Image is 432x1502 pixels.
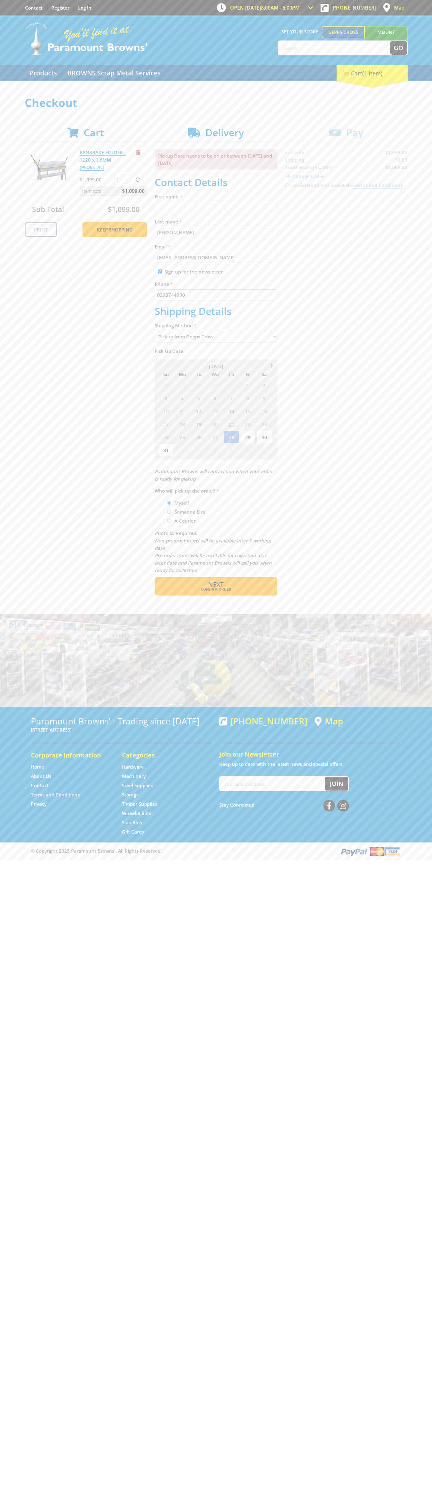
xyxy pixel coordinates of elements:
span: 21 [224,418,239,430]
span: (1 item) [362,70,383,77]
span: Next [208,580,224,588]
select: Please select a shipping method. [155,331,277,342]
a: Go to the About Us page [31,773,51,779]
span: Su [158,370,174,378]
h5: Corporate Information [31,751,110,760]
span: 11 [174,405,190,417]
span: 2 [256,379,272,391]
span: 31 [158,444,174,456]
a: PANBRAKE FOLDER - 1220 x 1.6MM (PEDESTAL) [80,149,126,171]
span: $1,099.00 [122,186,145,196]
input: Search [279,41,390,55]
a: Go to the Steel Supplies page [122,782,153,789]
span: 29 [191,379,207,391]
span: 3 [158,392,174,404]
a: Go to the Privacy page [31,801,47,807]
span: 15 [240,405,256,417]
span: 12 [191,405,207,417]
span: 8 [240,392,256,404]
input: Please enter your last name. [155,227,277,238]
em: Paramount Browns will contact you when your order is ready for pickup [155,468,273,482]
a: Print [25,222,57,237]
input: Please enter your email address. [155,252,277,263]
a: Go to the Gift Cards page [122,829,144,835]
h2: Contact Details [155,176,277,188]
p: [STREET_ADDRESS] [31,726,213,733]
span: Sa [256,370,272,378]
label: Sign up for the newsletter [165,269,223,275]
a: Go to the Skip Bins page [122,819,142,826]
span: 5 [191,392,207,404]
a: Go to the Contact page [25,5,43,11]
span: 7 [224,392,239,404]
span: 30 [256,431,272,443]
label: Shipping Method [155,322,277,329]
label: Email [155,243,277,250]
label: Myself [172,498,191,508]
span: [DATE] [209,363,223,369]
span: 28 [174,379,190,391]
span: We [207,370,223,378]
span: 8:00am - 5:00pm [261,4,300,11]
span: 4 [224,444,239,456]
span: 3 [207,444,223,456]
input: Please select who will pick up the order. [167,501,171,505]
a: Go to the Machinery page [122,773,146,779]
a: Go to the registration page [51,5,69,11]
p: Keep up to date with the latest news and special offers. [219,760,401,768]
span: Cart [84,126,104,139]
input: Please select who will pick up the order. [167,519,171,523]
h5: Categories [122,751,201,760]
span: 28 [224,431,239,443]
a: Remove from cart [136,149,140,155]
em: Photo ID Required. Non-preorder items will be available after 5 working days Pre-order items will... [155,530,272,573]
a: View a map of Gepps Cross location [315,716,343,726]
span: 5 [240,444,256,456]
label: Who will pick up the order? [155,487,277,494]
a: Go to the Hardware page [122,764,144,770]
span: 24 [158,431,174,443]
a: Go to the Timber Supplies page [122,801,157,807]
span: Mo [174,370,190,378]
span: 22 [240,418,256,430]
h3: Paramount Browns' - Trading since [DATE] [31,716,213,726]
span: 1 [240,379,256,391]
span: 6 [207,392,223,404]
span: Th [224,370,239,378]
label: Last name [155,218,277,225]
h2: Shipping Details [155,305,277,317]
span: 1 [174,444,190,456]
p: Item total: [80,186,147,196]
label: Pick Up Date [155,347,277,355]
a: Mount [PERSON_NAME] [365,26,408,49]
a: Keep Shopping [82,222,147,237]
a: Go to the Contact page [31,782,48,789]
span: 10 [158,405,174,417]
button: Join [325,777,348,791]
span: 29 [240,431,256,443]
p: $1,099.00 [80,176,113,183]
div: [PHONE_NUMBER] [219,716,307,726]
span: 9 [256,392,272,404]
label: Phone [155,280,277,288]
a: Go to the Products page [25,65,61,81]
span: 18 [174,418,190,430]
img: PayPal, Mastercard, Visa accepted [340,846,401,857]
span: 6 [256,444,272,456]
label: First name [155,193,277,200]
span: 16 [256,405,272,417]
div: Stay Connected [219,797,349,812]
span: 4 [174,392,190,404]
a: Log in [78,5,91,11]
a: Go to the Home page [31,764,44,770]
span: 23 [256,418,272,430]
a: Go to the Storage page [122,791,139,798]
span: 30 [207,379,223,391]
span: Fr [240,370,256,378]
span: 20 [207,418,223,430]
input: Please enter your first name. [155,202,277,213]
a: Go to the Wheelie Bins page [122,810,151,817]
span: Tu [191,370,207,378]
button: Go [390,41,407,55]
span: OPEN [DATE] [230,4,300,11]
